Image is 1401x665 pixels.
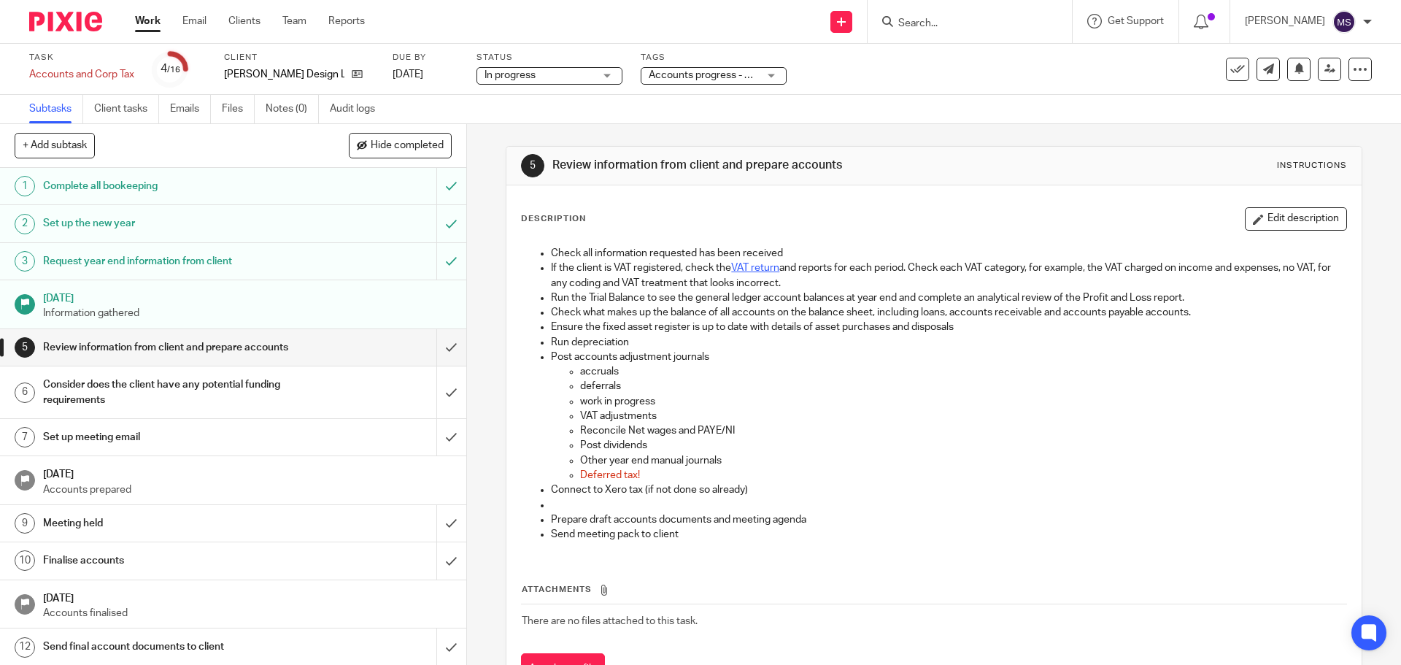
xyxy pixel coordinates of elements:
[1245,14,1325,28] p: [PERSON_NAME]
[1245,207,1347,231] button: Edit description
[15,337,35,358] div: 5
[522,616,698,626] span: There are no files attached to this task.
[521,154,544,177] div: 5
[29,95,83,123] a: Subtasks
[15,427,35,447] div: 7
[580,364,1346,379] p: accruals
[170,95,211,123] a: Emails
[551,335,1346,350] p: Run depreciation
[580,470,640,480] span: Deferred tax!
[641,52,787,64] label: Tags
[1277,160,1347,172] div: Instructions
[476,52,622,64] label: Status
[43,426,296,448] h1: Set up meeting email
[551,261,1346,291] p: If the client is VAT registered, check the and reports for each period. Check each VAT category, ...
[43,464,452,482] h1: [DATE]
[29,12,102,31] img: Pixie
[551,291,1346,305] p: Run the Trial Balance to see the general ledger account balances at year end and complete an anal...
[282,14,306,28] a: Team
[15,133,95,158] button: + Add subtask
[43,512,296,534] h1: Meeting held
[15,251,35,272] div: 3
[135,14,161,28] a: Work
[43,250,296,272] h1: Request year end information from client
[393,52,458,64] label: Due by
[580,423,1346,438] p: Reconcile Net wages and PAYE/NI
[551,527,1346,542] p: Send meeting pack to client
[1108,16,1164,26] span: Get Support
[15,383,35,403] div: 6
[580,453,1346,468] p: Other year end manual journals
[43,337,296,358] h1: Review information from client and prepare accounts
[43,175,296,197] h1: Complete all bookeeping
[580,409,1346,423] p: VAT adjustments
[328,14,365,28] a: Reports
[521,213,586,225] p: Description
[485,70,536,80] span: In progress
[580,394,1346,409] p: work in progress
[182,14,207,28] a: Email
[1332,10,1356,34] img: svg%3E
[551,305,1346,320] p: Check what makes up the balance of all accounts on the balance sheet, including loans, accounts r...
[897,18,1028,31] input: Search
[43,606,452,620] p: Accounts finalised
[15,550,35,571] div: 10
[43,374,296,411] h1: Consider does the client have any potential funding requirements
[551,350,1346,364] p: Post accounts adjustment journals
[551,512,1346,527] p: Prepare draft accounts documents and meeting agenda
[43,306,452,320] p: Information gathered
[167,66,180,74] small: /16
[393,69,423,80] span: [DATE]
[15,637,35,658] div: 12
[522,585,592,593] span: Attachments
[552,158,965,173] h1: Review information from client and prepare accounts
[580,438,1346,453] p: Post dividends
[15,176,35,196] div: 1
[551,246,1346,261] p: Check all information requested has been received
[29,67,134,82] div: Accounts and Corp Tax
[266,95,319,123] a: Notes (0)
[43,636,296,658] h1: Send final account documents to client
[224,52,374,64] label: Client
[94,95,159,123] a: Client tasks
[43,288,452,306] h1: [DATE]
[349,133,452,158] button: Hide completed
[580,379,1346,393] p: deferrals
[222,95,255,123] a: Files
[731,263,779,273] a: VAT return
[224,67,344,82] p: [PERSON_NAME] Design Ltd
[551,320,1346,334] p: Ensure the fixed asset register is up to date with details of asset purchases and disposals
[330,95,386,123] a: Audit logs
[43,550,296,572] h1: Finalise accounts
[29,52,134,64] label: Task
[371,140,444,152] span: Hide completed
[649,70,835,80] span: Accounts progress - Accounts - Books in
[43,212,296,234] h1: Set up the new year
[551,483,1346,497] p: Connect to Xero tax (if not done so already)
[228,14,260,28] a: Clients
[15,214,35,234] div: 2
[43,483,452,497] p: Accounts prepared
[43,588,452,606] h1: [DATE]
[15,513,35,534] div: 9
[161,61,180,77] div: 4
